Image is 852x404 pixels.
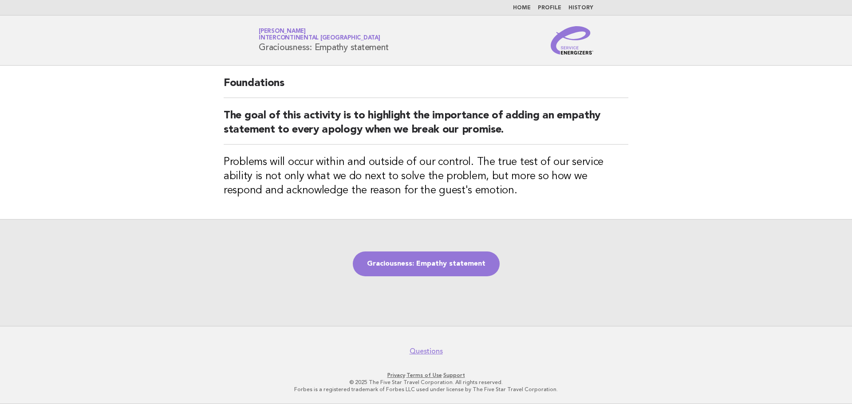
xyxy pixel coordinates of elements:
p: · · [154,372,698,379]
span: InterContinental [GEOGRAPHIC_DATA] [259,35,380,41]
a: Privacy [387,372,405,378]
h2: Foundations [224,76,628,98]
a: History [568,5,593,11]
a: Profile [538,5,561,11]
p: © 2025 The Five Star Travel Corporation. All rights reserved. [154,379,698,386]
p: Forbes is a registered trademark of Forbes LLC used under license by The Five Star Travel Corpora... [154,386,698,393]
a: Home [513,5,531,11]
h3: Problems will occur within and outside of our control. The true test of our service ability is no... [224,155,628,198]
h1: Graciousness: Empathy statement [259,29,388,52]
a: Terms of Use [406,372,442,378]
img: Service Energizers [551,26,593,55]
a: [PERSON_NAME]InterContinental [GEOGRAPHIC_DATA] [259,28,380,41]
a: Questions [410,347,443,356]
a: Graciousness: Empathy statement [353,251,500,276]
h2: The goal of this activity is to highlight the importance of adding an empathy statement to every ... [224,109,628,145]
a: Support [443,372,465,378]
